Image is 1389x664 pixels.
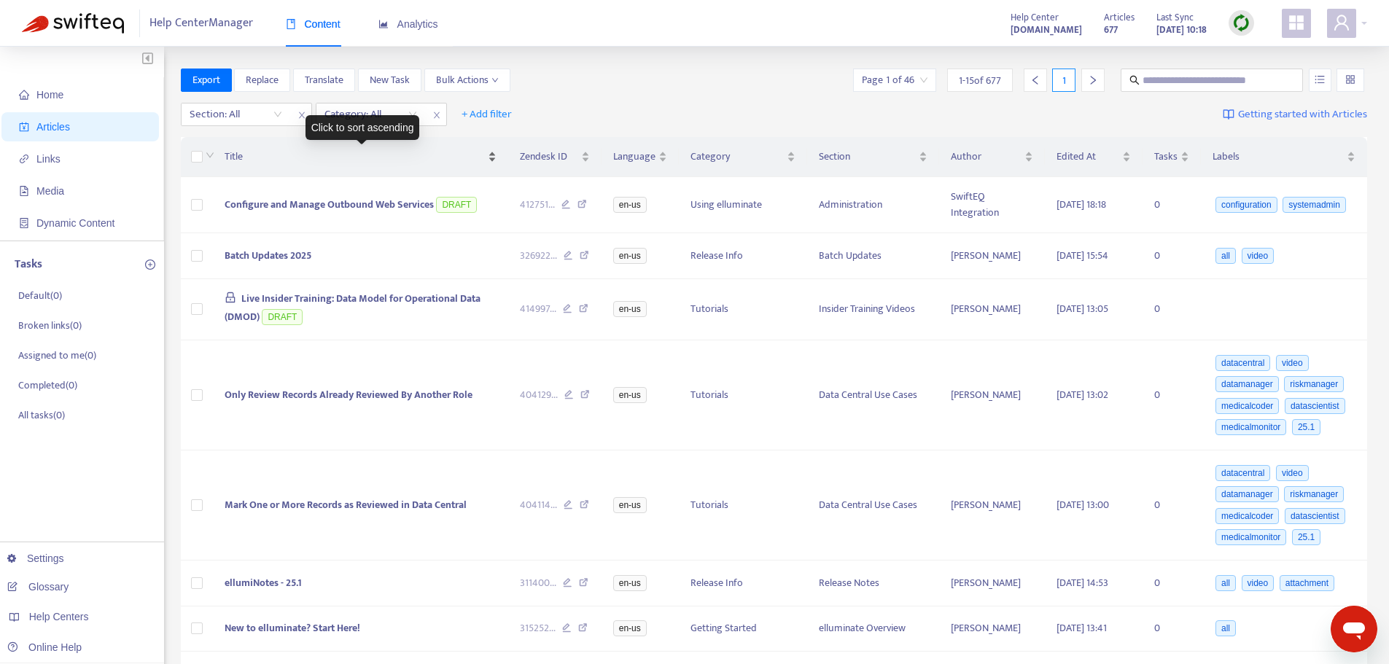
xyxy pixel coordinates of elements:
span: 404129 ... [520,387,558,403]
p: All tasks ( 0 ) [18,407,65,423]
span: book [286,19,296,29]
span: video [1276,465,1309,481]
span: video [1242,248,1275,264]
iframe: Button to launch messaging window [1331,606,1377,652]
span: en-us [613,387,647,403]
span: left [1030,75,1040,85]
span: Batch Updates 2025 [225,247,311,264]
td: 0 [1143,450,1201,561]
td: Tutorials [679,279,808,341]
span: [DATE] 13:02 [1057,386,1108,403]
td: [PERSON_NAME] [939,606,1045,652]
th: Section [807,137,939,177]
span: [DATE] 15:54 [1057,247,1108,264]
span: datascientist [1285,398,1345,414]
td: Administration [807,177,939,233]
div: Click to sort ascending [306,115,420,140]
p: Tasks [15,256,42,273]
span: video [1276,355,1309,371]
span: 311400 ... [520,575,556,591]
span: down [206,151,214,160]
button: Bulk Actionsdown [424,69,510,92]
span: DRAFT [436,197,477,213]
td: SwiftEQ Integration [939,177,1045,233]
td: Getting Started [679,606,808,652]
td: 0 [1143,233,1201,279]
span: Translate [305,72,343,88]
a: Settings [7,552,64,564]
span: riskmanager [1284,376,1344,392]
td: [PERSON_NAME] [939,561,1045,606]
span: area-chart [378,19,389,29]
span: [DATE] 13:41 [1057,620,1107,636]
td: 0 [1143,340,1201,450]
span: lock [225,292,236,303]
span: [DATE] 13:05 [1057,300,1108,317]
td: Using elluminate [679,177,808,233]
span: Articles [1104,9,1135,26]
span: Zendesk ID [520,149,578,165]
button: Export [181,69,232,92]
span: 1 - 15 of 677 [959,73,1001,88]
span: datamanager [1215,376,1279,392]
button: New Task [358,69,421,92]
span: 412751 ... [520,197,555,213]
span: systemadmin [1283,197,1346,213]
span: appstore [1288,14,1305,31]
span: close [292,106,311,124]
span: 315252 ... [520,620,556,636]
td: Release Info [679,561,808,606]
a: Online Help [7,641,82,653]
span: medicalcoder [1215,398,1279,414]
span: close [427,106,446,124]
span: attachment [1280,575,1334,591]
strong: [DATE] 10:18 [1156,22,1207,38]
span: video [1242,575,1275,591]
span: Help Center [1011,9,1059,26]
span: Tasks [1154,149,1178,165]
td: Release Notes [807,561,939,606]
span: + Add filter [462,106,512,123]
span: medicalmonitor [1215,529,1286,545]
th: Category [679,137,808,177]
span: Links [36,153,61,165]
span: Live Insider Training: Data Model for Operational Data (DMOD) [225,290,481,326]
span: en-us [613,575,647,591]
span: en-us [613,248,647,264]
span: 326922 ... [520,248,557,264]
td: Data Central Use Cases [807,340,939,450]
td: elluminate Overview [807,606,939,652]
span: Edited At [1057,149,1120,165]
span: configuration [1215,197,1277,213]
span: ellumiNotes - 25.1 [225,574,302,591]
span: Replace [246,72,279,88]
td: 0 [1143,177,1201,233]
button: Translate [293,69,355,92]
td: Tutorials [679,340,808,450]
td: [PERSON_NAME] [939,233,1045,279]
div: 1 [1052,69,1075,92]
td: Release Info [679,233,808,279]
span: Content [286,18,341,30]
span: link [19,154,29,164]
th: Edited At [1045,137,1143,177]
th: Tasks [1143,137,1201,177]
span: Category [690,149,785,165]
p: Assigned to me ( 0 ) [18,348,96,363]
span: Bulk Actions [436,72,499,88]
span: down [491,77,499,84]
span: [DATE] 18:18 [1057,196,1106,213]
span: 25.1 [1292,419,1320,435]
span: medicalcoder [1215,508,1279,524]
span: Home [36,89,63,101]
td: 0 [1143,561,1201,606]
span: [DATE] 13:00 [1057,496,1109,513]
span: Media [36,185,64,197]
span: all [1215,575,1236,591]
span: Title [225,149,486,165]
span: Section [819,149,916,165]
button: + Add filter [451,103,523,126]
span: en-us [613,620,647,636]
td: Batch Updates [807,233,939,279]
p: Broken links ( 0 ) [18,318,82,333]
